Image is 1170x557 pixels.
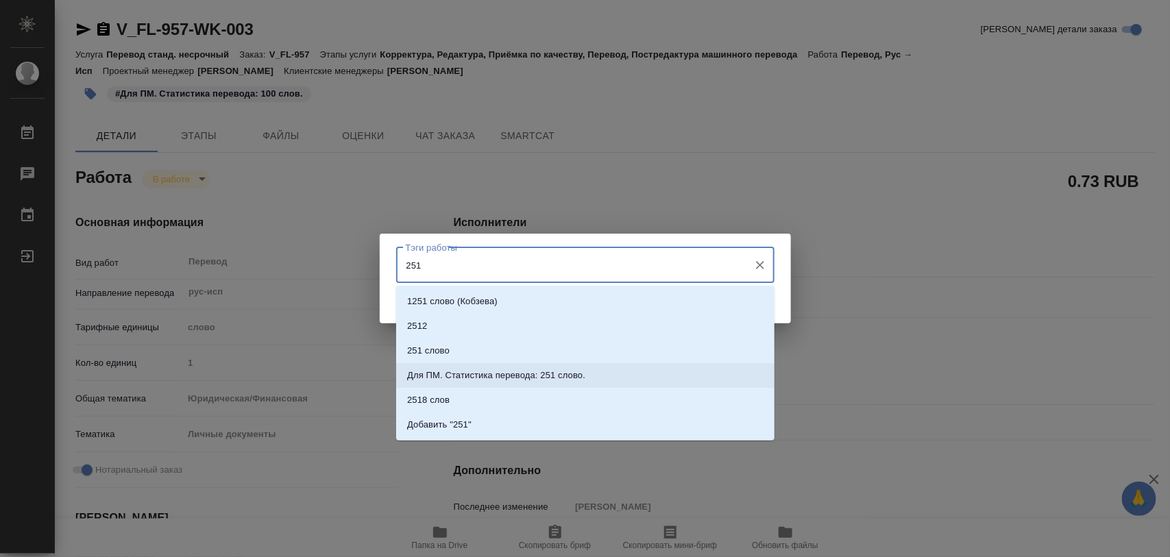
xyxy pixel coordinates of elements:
p: 251 слово [407,344,450,358]
p: 1251 слово (Кобзева) [407,295,498,308]
button: Очистить [751,256,770,275]
p: 2518 слов [407,393,450,407]
p: 2512 [407,319,427,333]
p: Для ПМ. Статистика перевода: 251 слово. [407,369,585,382]
p: Добавить "251" [407,418,472,432]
